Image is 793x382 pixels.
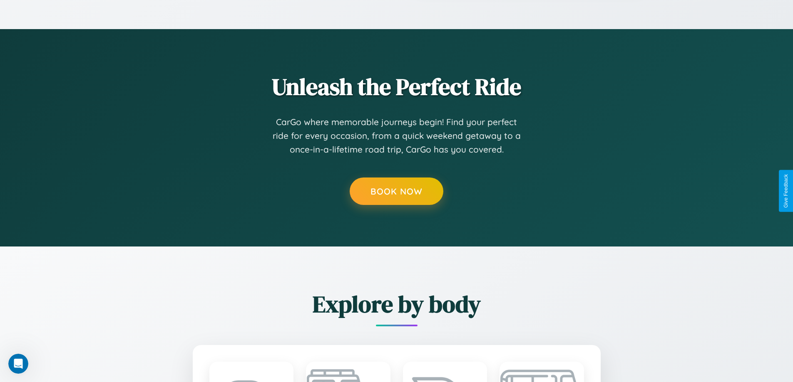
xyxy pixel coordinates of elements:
iframe: Intercom live chat [8,354,28,374]
h2: Explore by body [147,288,646,320]
button: Book Now [350,177,443,205]
p: CarGo where memorable journeys begin! Find your perfect ride for every occasion, from a quick wee... [272,115,522,157]
div: Give Feedback [783,174,789,208]
h2: Unleash the Perfect Ride [147,71,646,103]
